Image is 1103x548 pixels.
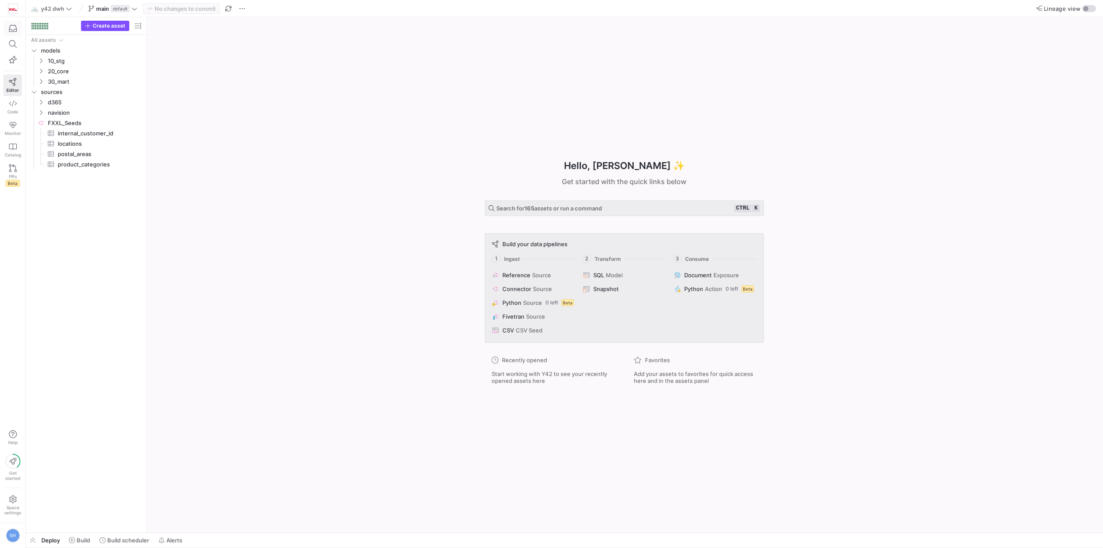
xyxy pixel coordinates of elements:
span: internal_customer_id​​​​​​​​​ [58,128,133,138]
a: postal_areas​​​​​​​​​ [29,149,143,159]
button: Help [3,426,22,449]
button: Build [65,533,94,548]
span: Exposure [714,272,739,279]
span: Action [705,285,722,292]
span: CSV [502,327,514,334]
span: sources [41,87,142,97]
kbd: ctrl [734,204,751,212]
span: Source [526,313,545,320]
span: Build [77,537,90,544]
div: All assets [31,37,56,43]
img: https://storage.googleapis.com/y42-prod-data-exchange/images/oGOSqxDdlQtxIPYJfiHrUWhjI5fT83rRj0ID... [9,4,17,13]
span: postal_areas​​​​​​​​​ [58,149,133,159]
a: Catalog [3,139,22,161]
span: 0 left [545,300,558,306]
div: Press SPACE to select this row. [29,149,143,159]
button: ConnectorSource [490,284,576,294]
button: PythonSource0 leftBeta [490,297,576,308]
span: product_categories​​​​​​​​​ [58,160,133,169]
span: 10_stg [48,56,142,66]
div: Press SPACE to select this row. [29,107,143,118]
span: Source [523,299,542,306]
span: Build your data pipelines [502,241,567,247]
div: Press SPACE to select this row. [29,97,143,107]
span: Create asset [93,23,125,29]
div: Press SPACE to select this row. [29,159,143,169]
span: Catalog [5,152,21,157]
span: Code [7,109,18,114]
span: d365 [48,97,142,107]
button: CSVCSV Seed [490,325,576,335]
button: NH [3,526,22,545]
kbd: k [752,204,760,212]
span: Build scheduler [107,537,149,544]
span: navision [48,108,142,118]
span: Source [532,272,551,279]
button: FivetranSource [490,311,576,322]
span: y42 dwh [41,5,64,12]
span: Editor [6,88,19,93]
button: Search for165assets or run a commandctrlk [485,200,764,216]
button: maindefault [86,3,140,14]
span: Reference [502,272,530,279]
span: Python [502,299,521,306]
span: Search for assets or run a command [496,205,602,212]
span: locations​​​​​​​​​ [58,139,133,149]
a: Editor [3,75,22,96]
span: Space settings [4,505,21,515]
button: SQLModel [581,270,667,280]
div: Press SPACE to select this row. [29,138,143,149]
a: Monitor [3,118,22,139]
div: Press SPACE to select this row. [29,87,143,97]
span: FXXL_Seeds​​​​​​​​ [48,118,142,128]
button: ReferenceSource [490,270,576,280]
span: SQL [593,272,604,279]
span: CSV Seed [516,327,542,334]
button: Getstarted [3,451,22,484]
a: locations​​​​​​​​​ [29,138,143,149]
a: internal_customer_id​​​​​​​​​ [29,128,143,138]
button: DocumentExposure [672,270,758,280]
span: Beta [742,285,754,292]
span: Deploy [41,537,60,544]
span: Recently opened [502,357,547,363]
strong: 165 [524,205,534,212]
div: Press SPACE to select this row. [29,66,143,76]
span: default [111,5,130,12]
span: 30_mart [48,77,142,87]
div: Press SPACE to select this row. [29,35,143,45]
span: models [41,46,142,56]
span: Beta [561,299,574,306]
span: PRs [9,174,17,179]
a: PRsBeta [3,161,22,190]
span: Start working with Y42 to see your recently opened assets here [492,370,615,384]
span: Snapshot [593,285,619,292]
span: Fivetran [502,313,524,320]
div: Press SPACE to select this row. [29,45,143,56]
span: Lineage view [1044,5,1081,12]
span: main [96,5,109,12]
div: Press SPACE to select this row. [29,76,143,87]
a: Spacesettings [3,492,22,519]
span: Favorites [645,357,670,363]
span: Monitor [5,131,21,136]
span: Document [684,272,712,279]
span: 0 left [726,286,738,292]
a: Code [3,96,22,118]
span: Beta [6,180,20,187]
div: NH [6,529,20,542]
a: https://storage.googleapis.com/y42-prod-data-exchange/images/oGOSqxDdlQtxIPYJfiHrUWhjI5fT83rRj0ID... [3,1,22,16]
button: Build scheduler [96,533,153,548]
span: 20_core [48,66,142,76]
span: Source [533,285,552,292]
h1: Hello, [PERSON_NAME] ✨ [564,159,685,173]
button: PythonAction0 leftBeta [672,284,758,294]
span: Python [684,285,703,292]
button: Alerts [155,533,186,548]
div: Get started with the quick links below [485,176,764,187]
span: Help [7,440,18,445]
span: Get started [5,470,20,481]
a: FXXL_Seeds​​​​​​​​ [29,118,143,128]
button: Snapshot [581,284,667,294]
button: Create asset [81,21,129,31]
